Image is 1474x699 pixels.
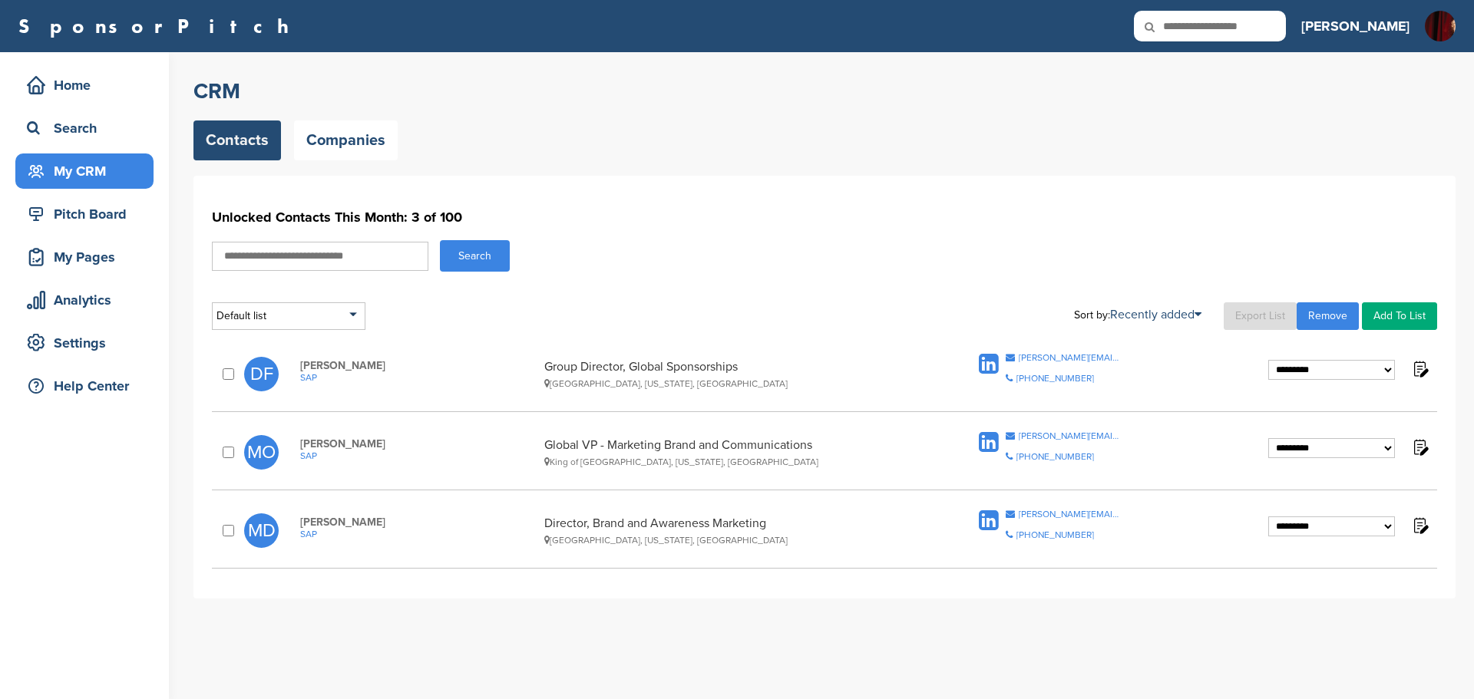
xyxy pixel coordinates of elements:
div: Director, Brand and Awareness Marketing [544,516,916,546]
a: Remove [1297,302,1359,330]
div: Analytics [23,286,154,314]
a: SponsorPitch [18,16,299,36]
div: [GEOGRAPHIC_DATA], [US_STATE], [GEOGRAPHIC_DATA] [544,535,916,546]
a: Search [15,110,154,146]
h1: Unlocked Contacts This Month: 3 of 100 [212,203,1437,231]
span: [PERSON_NAME] [300,516,537,529]
a: Analytics [15,282,154,318]
a: Pitch Board [15,196,154,232]
a: SAP [300,529,537,539]
div: [PHONE_NUMBER] [1016,374,1094,383]
div: Pitch Board [23,200,154,228]
a: Help Center [15,368,154,404]
span: MD [244,513,279,548]
a: My CRM [15,153,154,189]
div: Help Center [23,372,154,400]
span: DF [244,357,279,391]
a: Home [15,68,154,103]
a: Companies [294,120,398,160]
div: Default list [212,302,365,330]
div: My Pages [23,243,154,271]
button: Search [440,240,510,272]
div: Global VP - Marketing Brand and Communications [544,437,916,467]
span: MO [244,435,279,470]
a: Settings [15,325,154,361]
a: My Pages [15,239,154,275]
img: Notes [1410,437,1429,457]
div: [PERSON_NAME][EMAIL_ADDRESS][DOMAIN_NAME] [1019,353,1121,362]
a: Contacts [193,120,281,160]
a: Add To List [1362,302,1437,330]
span: [PERSON_NAME] [300,359,537,372]
div: Sort by: [1074,308,1201,321]
a: SAP [300,450,537,461]
div: [PERSON_NAME][EMAIL_ADDRESS][PERSON_NAME][DOMAIN_NAME] [1019,509,1121,519]
div: [PHONE_NUMBER] [1016,452,1094,461]
h2: CRM [193,77,1456,105]
a: Export List [1224,302,1297,330]
div: Search [23,114,154,142]
img: Notes [1410,516,1429,535]
a: Recently added [1110,307,1201,322]
div: [PHONE_NUMBER] [1016,530,1094,539]
div: Settings [23,329,154,357]
div: Group Director, Global Sponsorships [544,359,916,389]
div: My CRM [23,157,154,185]
div: [GEOGRAPHIC_DATA], [US_STATE], [GEOGRAPHIC_DATA] [544,378,916,389]
img: Notes [1410,359,1429,378]
div: King of [GEOGRAPHIC_DATA], [US_STATE], [GEOGRAPHIC_DATA] [544,457,916,467]
a: SAP [300,372,537,383]
div: [PERSON_NAME][EMAIL_ADDRESS][PERSON_NAME][DOMAIN_NAME] [1019,431,1121,440]
div: Home [23,71,154,99]
span: [PERSON_NAME] [300,437,537,450]
a: [PERSON_NAME] [1301,9,1410,43]
h3: [PERSON_NAME] [1301,15,1410,37]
